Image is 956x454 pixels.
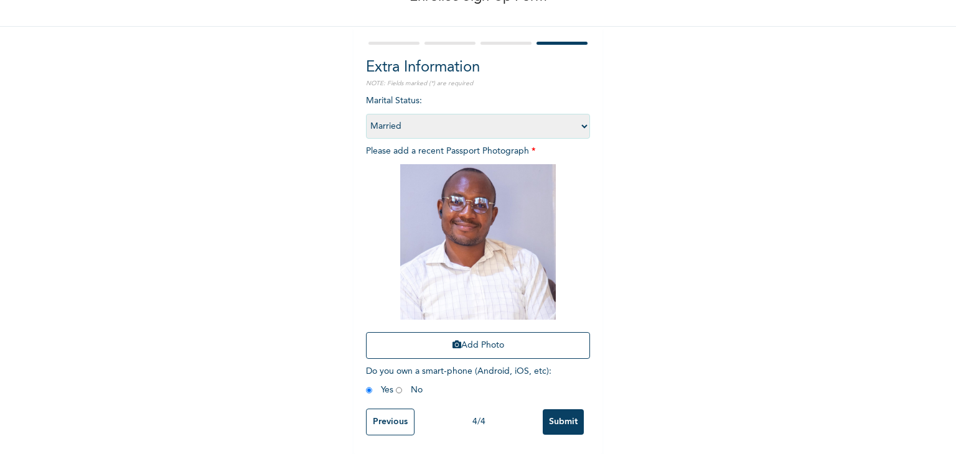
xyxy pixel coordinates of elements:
[366,57,590,79] h2: Extra Information
[400,164,556,320] img: Crop
[415,415,543,429] div: 4 / 4
[366,332,590,359] button: Add Photo
[366,409,415,435] input: Previous
[366,79,590,88] p: NOTE: Fields marked (*) are required
[366,147,590,365] span: Please add a recent Passport Photograph
[366,367,551,394] span: Do you own a smart-phone (Android, iOS, etc) : Yes No
[543,409,584,435] input: Submit
[366,96,590,131] span: Marital Status :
